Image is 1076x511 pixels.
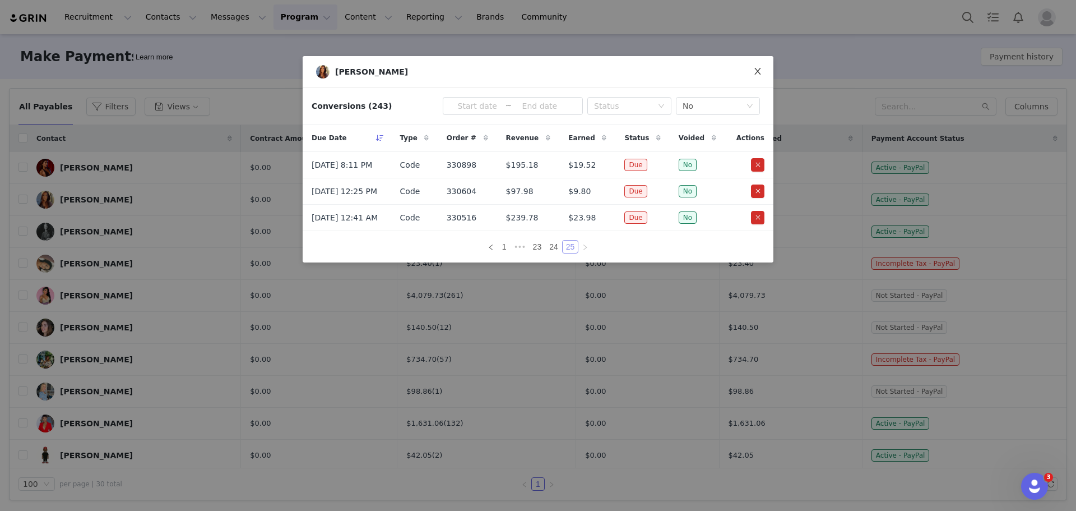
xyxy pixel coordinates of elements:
a: [PERSON_NAME] [316,65,408,79]
span: No [679,159,697,171]
span: $9.80 [568,186,591,197]
span: 330898 [447,159,476,171]
span: ••• [511,240,529,254]
span: Due [624,185,647,197]
span: $195.18 [506,159,539,171]
span: No [679,211,697,224]
div: [PERSON_NAME] [335,67,408,76]
li: 1 [498,240,511,254]
span: 330516 [447,212,476,224]
i: icon: right [582,244,588,251]
span: 330604 [447,186,476,197]
li: Next Page [578,240,592,254]
a: 1 [498,241,511,253]
li: 25 [562,240,579,254]
div: No [683,98,693,114]
a: 23 [530,241,545,253]
div: Actions [725,126,773,150]
span: Due Date [312,133,347,143]
article: Conversions [303,88,773,263]
span: Order # [447,133,476,143]
a: 25 [563,241,578,253]
span: Code [400,186,420,197]
span: Code [400,159,420,171]
span: Revenue [506,133,539,143]
span: $239.78 [506,212,539,224]
span: [DATE] 12:25 PM [312,186,377,197]
span: Due [624,211,647,224]
li: Previous 3 Pages [511,240,529,254]
i: icon: down [658,103,665,111]
i: icon: left [488,244,494,251]
div: Status [594,100,652,112]
span: [DATE] 12:41 AM [312,212,378,224]
span: $19.52 [568,159,596,171]
iframe: Intercom live chat [1021,473,1048,500]
input: End date [512,100,567,112]
span: 3 [1044,473,1053,482]
span: Voided [679,133,704,143]
input: Start date [449,100,505,112]
li: Previous Page [484,240,498,254]
li: 23 [529,240,546,254]
span: No [679,185,697,197]
span: Type [400,133,418,143]
li: 24 [545,240,562,254]
button: Close [742,56,773,88]
a: 24 [546,241,562,253]
span: $97.98 [506,186,534,197]
span: $23.98 [568,212,596,224]
span: Due [624,159,647,171]
i: icon: close [753,67,762,76]
img: 9900743a-6942-47cd-a05e-e13939775d79.jpg [316,65,330,79]
div: Conversions (243) [312,100,392,112]
span: Code [400,212,420,224]
span: Status [624,133,649,143]
span: Earned [568,133,595,143]
span: [DATE] 8:11 PM [312,159,372,171]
